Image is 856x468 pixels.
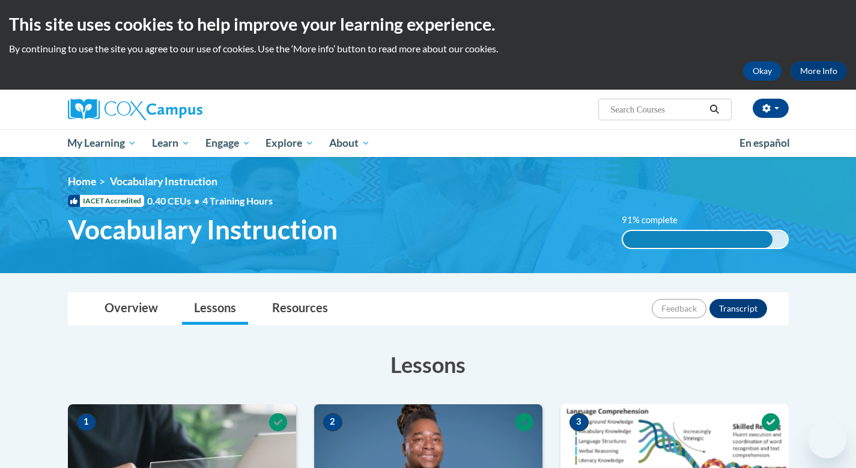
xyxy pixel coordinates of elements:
div: Main menu [50,129,807,157]
a: Overview [93,293,170,325]
div: 91% complete [623,231,773,248]
label: 91% complete [622,214,691,227]
span: Explore [266,136,314,150]
span: Vocabulary Instruction [68,214,338,245]
a: More Info [791,61,847,81]
h2: This site uses cookies to help improve your learning experience. [9,12,847,36]
a: My Learning [60,129,145,157]
a: Learn [144,129,198,157]
a: Resources [260,293,340,325]
button: Account Settings [753,99,789,118]
span: Vocabulary Instruction [110,175,217,188]
button: Feedback [652,299,706,318]
span: My Learning [67,136,136,150]
a: About [321,129,378,157]
span: 4 Training Hours [202,195,273,206]
h3: Lessons [68,349,789,380]
span: 1 [77,413,96,431]
span: About [329,136,370,150]
a: En español [732,131,798,156]
span: Engage [205,136,250,150]
img: Cox Campus [68,99,202,120]
span: En español [739,137,790,149]
a: Explore [258,129,321,157]
span: Learn [152,136,190,150]
a: Lessons [182,293,248,325]
span: IACET Accredited [68,195,144,207]
span: • [194,195,199,206]
span: 0.40 CEUs [147,194,202,208]
a: Engage [198,129,258,157]
span: 2 [323,413,342,431]
button: Transcript [709,299,767,318]
a: Cox Campus [68,99,296,120]
span: 3 [569,413,589,431]
button: Search [705,102,723,117]
a: Home [68,175,96,188]
input: Search Courses [609,102,705,117]
button: Okay [743,61,782,81]
iframe: Button to launch messaging window [808,420,846,458]
p: By continuing to use the site you agree to our use of cookies. Use the ‘More info’ button to read... [9,42,847,55]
